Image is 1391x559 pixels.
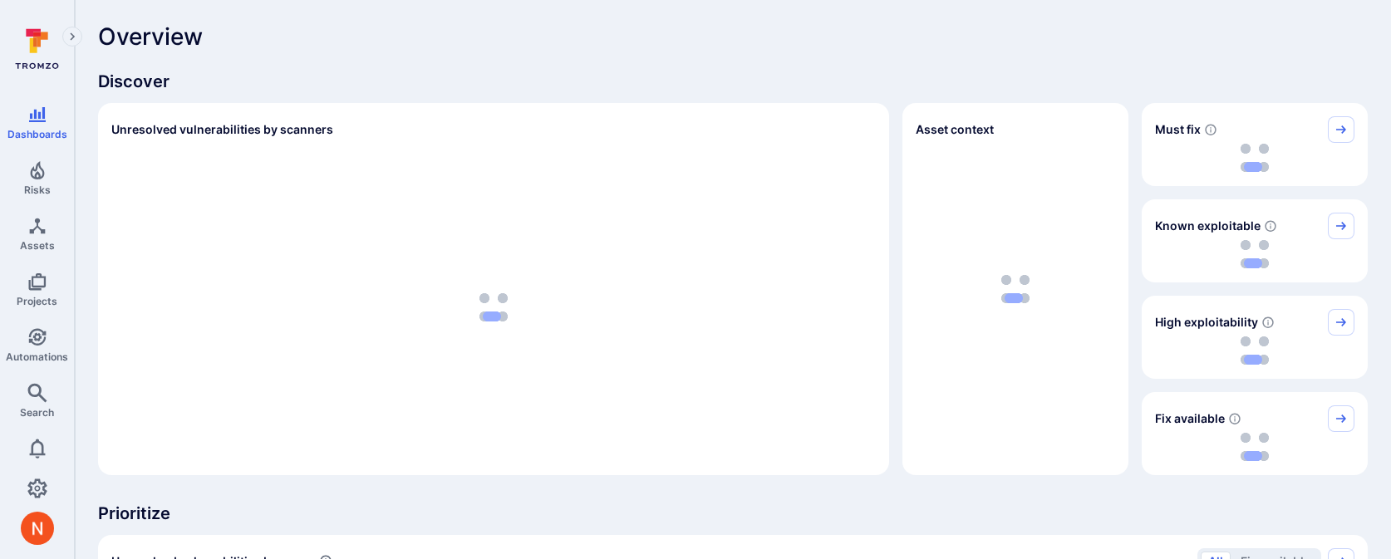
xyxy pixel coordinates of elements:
span: Projects [17,295,57,307]
span: Asset context [916,121,994,138]
span: Must fix [1155,121,1201,138]
span: Search [20,406,54,419]
img: Loading... [1241,144,1269,172]
svg: Vulnerabilities with fix available [1228,412,1241,425]
div: High exploitability [1142,296,1368,379]
div: loading spinner [1155,336,1354,365]
img: Loading... [1241,336,1269,365]
div: Must fix [1142,103,1368,186]
svg: Risk score >=40 , missed SLA [1204,123,1217,136]
div: loading spinner [111,153,876,462]
img: ACg8ocIprwjrgDQnDsNSk9Ghn5p5-B8DpAKWoJ5Gi9syOE4K59tr4Q=s96-c [21,512,54,545]
div: loading spinner [1155,432,1354,462]
span: Fix available [1155,410,1225,427]
svg: Confirmed exploitable by KEV [1264,219,1277,233]
span: Dashboards [7,128,67,140]
span: Known exploitable [1155,218,1261,234]
span: Overview [98,23,203,50]
div: Fix available [1142,392,1368,475]
span: Risks [24,184,51,196]
span: Prioritize [98,502,1368,525]
img: Loading... [479,293,508,321]
h2: Unresolved vulnerabilities by scanners [111,121,333,138]
img: Loading... [1241,433,1269,461]
div: Neeren Patki [21,512,54,545]
span: High exploitability [1155,314,1258,331]
div: loading spinner [1155,143,1354,173]
div: loading spinner [1155,239,1354,269]
button: Expand navigation menu [62,27,82,47]
div: Known exploitable [1142,199,1368,282]
span: Discover [98,70,1368,93]
span: Automations [6,351,68,363]
img: Loading... [1241,240,1269,268]
i: Expand navigation menu [66,30,78,44]
span: Assets [20,239,55,252]
svg: EPSS score ≥ 0.7 [1261,316,1275,329]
